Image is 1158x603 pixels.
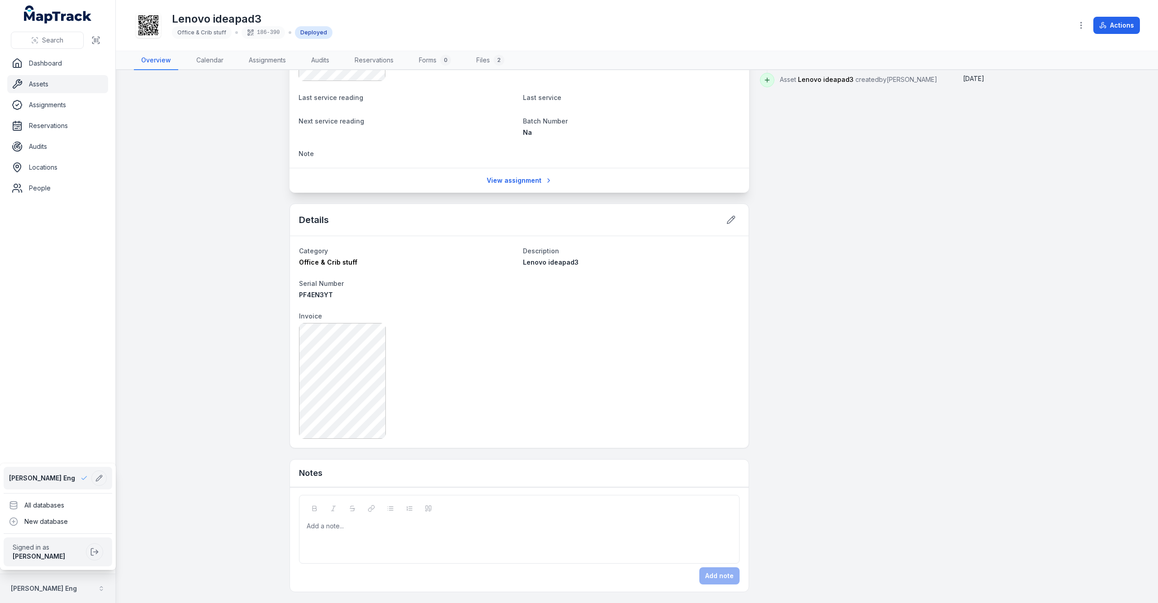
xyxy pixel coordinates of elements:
[11,584,77,592] strong: [PERSON_NAME] Eng
[13,552,65,560] strong: [PERSON_NAME]
[9,474,75,483] span: [PERSON_NAME] Eng
[4,513,112,530] div: New database
[13,543,82,552] span: Signed in as
[4,497,112,513] div: All databases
